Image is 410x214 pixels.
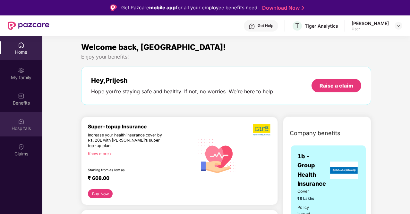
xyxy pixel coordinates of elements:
[262,5,302,11] a: Download Now
[18,42,24,48] img: svg+xml;base64,PHN2ZyBpZD0iSG9tZSIgeG1sbnM9Imh0dHA6Ly93d3cudzMub3JnLzIwMDAvc3ZnIiB3aWR0aD0iMjAiIG...
[352,20,389,26] div: [PERSON_NAME]
[18,93,24,99] img: svg+xml;base64,PHN2ZyBpZD0iQmVuZWZpdHMiIHhtbG5zPSJodHRwOi8vd3d3LnczLm9yZy8yMDAwL3N2ZyIgd2lkdGg9Ij...
[88,189,113,198] button: Buy Now
[81,42,226,52] span: Welcome back, [GEOGRAPHIC_DATA]!
[295,22,299,30] span: T
[8,22,49,30] img: New Pazcare Logo
[302,5,304,11] img: Stroke
[91,88,275,95] div: Hope you’re staying safe and healthy. If not, no worries. We’re here to help.
[88,151,191,156] div: Know more
[18,144,24,150] img: svg+xml;base64,PHN2ZyBpZD0iQ2xhaW0iIHhtbG5zPSJodHRwOi8vd3d3LnczLm9yZy8yMDAwL3N2ZyIgd2lkdGg9IjIwIi...
[352,26,389,32] div: User
[297,188,321,195] span: Cover
[109,152,112,156] span: right
[297,152,329,188] span: 1b - Group Health Insurance
[88,124,195,130] div: Super-topup Insurance
[253,124,271,136] img: b5dec4f62d2307b9de63beb79f102df3.png
[88,133,167,149] div: Increase your health insurance cover by Rs. 20L with [PERSON_NAME]’s super top-up plan.
[195,133,241,180] img: svg+xml;base64,PHN2ZyB4bWxucz0iaHR0cDovL3d3dy53My5vcmcvMjAwMC9zdmciIHhtbG5zOnhsaW5rPSJodHRwOi8vd3...
[297,196,321,202] span: ₹8 Lakhs
[290,129,340,138] span: Company benefits
[249,23,255,30] img: svg+xml;base64,PHN2ZyBpZD0iSGVscC0zMngzMiIgeG1sbnM9Imh0dHA6Ly93d3cudzMub3JnLzIwMDAvc3ZnIiB3aWR0aD...
[396,23,401,28] img: svg+xml;base64,PHN2ZyBpZD0iRHJvcGRvd24tMzJ4MzIiIHhtbG5zPSJodHRwOi8vd3d3LnczLm9yZy8yMDAwL3N2ZyIgd2...
[305,23,338,29] div: Tiger Analytics
[149,5,176,11] strong: mobile app
[18,118,24,125] img: svg+xml;base64,PHN2ZyBpZD0iSG9zcGl0YWxzIiB4bWxucz0iaHR0cDovL3d3dy53My5vcmcvMjAwMC9zdmciIHdpZHRoPS...
[110,5,117,11] img: Logo
[91,77,275,84] div: Hey, Prijesh
[88,168,167,172] div: Starting from as low as
[121,4,257,12] div: Get Pazcare for all your employee benefits need
[258,23,273,28] div: Get Help
[330,162,358,179] img: insurerLogo
[81,53,371,60] div: Enjoy your benefits!
[88,175,188,183] div: ₹ 608.00
[18,67,24,74] img: svg+xml;base64,PHN2ZyB3aWR0aD0iMjAiIGhlaWdodD0iMjAiIHZpZXdCb3g9IjAgMCAyMCAyMCIgZmlsbD0ibm9uZSIgeG...
[320,82,353,89] div: Raise a claim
